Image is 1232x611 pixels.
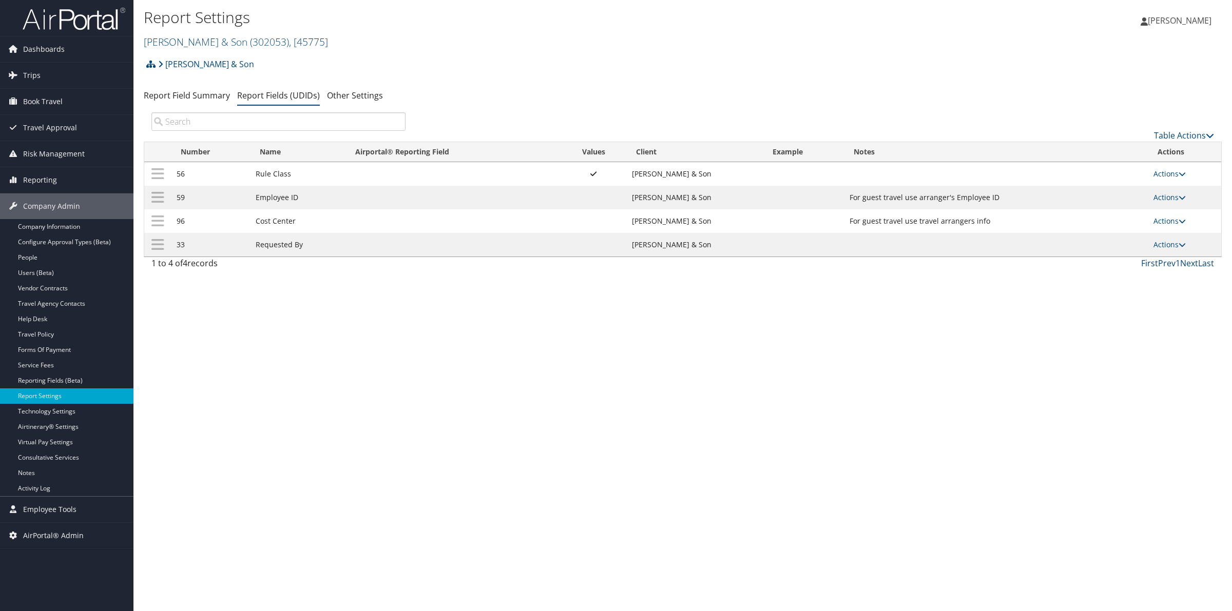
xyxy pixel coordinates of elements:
a: Actions [1153,192,1186,202]
a: Actions [1153,216,1186,226]
span: , [ 45775 ] [289,35,328,49]
a: [PERSON_NAME] & Son [158,54,254,74]
span: ( 302053 ) [250,35,289,49]
td: 56 [171,162,251,186]
span: Employee Tools [23,497,76,522]
td: 59 [171,186,251,209]
input: Search [151,112,406,131]
span: Reporting [23,167,57,193]
th: Client [627,142,763,162]
td: Requested By [251,233,346,257]
span: Risk Management [23,141,85,167]
td: For guest travel use travel arrangers info [844,209,1148,233]
a: 1 [1176,258,1180,269]
span: Trips [23,63,41,88]
span: Book Travel [23,89,63,114]
a: Report Field Summary [144,90,230,101]
span: Travel Approval [23,115,77,141]
a: First [1141,258,1158,269]
th: Notes [844,142,1148,162]
img: airportal-logo.png [23,7,125,31]
a: Last [1198,258,1214,269]
th: Number [171,142,251,162]
th: Example [763,142,844,162]
th: Airportal&reg; Reporting Field [346,142,561,162]
a: Other Settings [327,90,383,101]
td: 33 [171,233,251,257]
td: 96 [171,209,251,233]
a: Prev [1158,258,1176,269]
a: Actions [1153,169,1186,179]
th: Values [561,142,627,162]
td: [PERSON_NAME] & Son [627,209,763,233]
td: For guest travel use arranger's Employee ID [844,186,1148,209]
td: [PERSON_NAME] & Son [627,233,763,257]
a: Actions [1153,240,1186,249]
a: [PERSON_NAME] [1141,5,1222,36]
div: 1 to 4 of records [151,257,406,274]
th: Actions [1148,142,1221,162]
span: AirPortal® Admin [23,523,84,548]
a: Next [1180,258,1198,269]
th: Name [251,142,346,162]
a: Report Fields (UDIDs) [237,90,320,101]
td: [PERSON_NAME] & Son [627,162,763,186]
td: [PERSON_NAME] & Son [627,186,763,209]
td: Employee ID [251,186,346,209]
a: Table Actions [1154,130,1214,141]
span: 4 [183,258,187,269]
a: [PERSON_NAME] & Son [144,35,328,49]
span: Dashboards [23,36,65,62]
th: : activate to sort column descending [144,142,171,162]
td: Rule Class [251,162,346,186]
h1: Report Settings [144,7,862,28]
td: Cost Center [251,209,346,233]
span: Company Admin [23,193,80,219]
span: [PERSON_NAME] [1148,15,1211,26]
